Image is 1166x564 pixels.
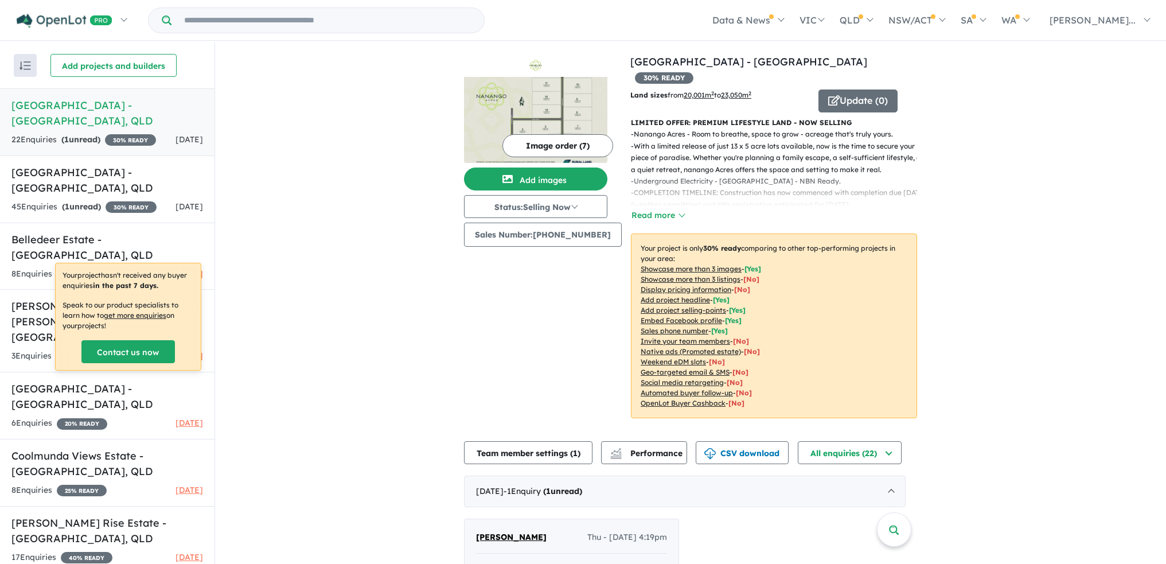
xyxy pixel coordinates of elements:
[631,176,926,187] p: - Underground Electricity - [GEOGRAPHIC_DATA] - NBN Ready.
[176,552,203,562] span: [DATE]
[714,91,751,99] span: to
[818,90,898,112] button: Update (0)
[696,441,789,464] button: CSV download
[464,54,607,163] a: Nanango Acres Estate - South Nanango LogoNanango Acres Estate - South Nanango
[744,265,761,273] span: [ Yes ]
[641,378,724,387] u: Social media retargeting
[641,316,722,325] u: Embed Facebook profile
[11,515,203,546] h5: [PERSON_NAME] Rise Estate - [GEOGRAPHIC_DATA] , QLD
[61,134,100,145] strong: ( unread)
[464,476,906,508] div: [DATE]
[176,201,203,212] span: [DATE]
[469,59,603,72] img: Nanango Acres Estate - South Nanango Logo
[641,306,726,314] u: Add project selling-points
[728,399,744,407] span: [No]
[106,201,157,213] span: 30 % READY
[736,388,752,397] span: [No]
[63,300,194,331] p: Speak to our product specialists to learn how to on your projects !
[176,418,203,428] span: [DATE]
[11,98,203,129] h5: [GEOGRAPHIC_DATA] - [GEOGRAPHIC_DATA] , QLD
[684,91,714,99] u: 20,001 m
[631,209,685,222] button: Read more
[611,448,621,454] img: line-chart.svg
[464,223,622,247] button: Sales Number:[PHONE_NUMBER]
[573,448,578,458] span: 1
[57,485,107,496] span: 25 % READY
[81,340,175,363] a: Contact us now
[11,232,203,263] h5: Belledeer Estate - [GEOGRAPHIC_DATA] , QLD
[711,326,728,335] span: [ Yes ]
[743,275,759,283] span: [ No ]
[504,486,582,496] span: - 1 Enquir y
[641,285,731,294] u: Display pricing information
[17,14,112,28] img: Openlot PRO Logo White
[176,485,203,495] span: [DATE]
[732,368,748,376] span: [No]
[11,448,203,479] h5: Coolmunda Views Estate - [GEOGRAPHIC_DATA] , QLD
[641,295,710,304] u: Add project headline
[63,270,194,291] p: Your project hasn't received any buyer enquiries
[641,399,726,407] u: OpenLot Buyer Cashback
[543,486,582,496] strong: ( unread)
[721,91,751,99] u: 23,050 m
[630,55,867,68] a: [GEOGRAPHIC_DATA] - [GEOGRAPHIC_DATA]
[464,195,607,218] button: Status:Selling Now
[610,452,622,459] img: bar-chart.svg
[65,201,69,212] span: 1
[546,486,551,496] span: 1
[174,8,482,33] input: Try estate name, suburb, builder or developer
[630,91,668,99] b: Land sizes
[729,306,746,314] span: [ Yes ]
[11,417,107,430] div: 6 Enquir ies
[641,265,742,273] u: Showcase more than 3 images
[727,378,743,387] span: [No]
[176,134,203,145] span: [DATE]
[20,61,31,70] img: sort.svg
[641,368,730,376] u: Geo-targeted email & SMS
[703,244,741,252] b: 30 % ready
[11,165,203,196] h5: [GEOGRAPHIC_DATA] - [GEOGRAPHIC_DATA] , QLD
[11,484,107,497] div: 8 Enquir ies
[631,129,926,140] p: - Nanango Acres - Room to breathe, space to grow - acreage that's truly yours.
[464,441,592,464] button: Team member settings (1)
[105,134,156,146] span: 30 % READY
[64,134,69,145] span: 1
[709,357,725,366] span: [No]
[641,337,730,345] u: Invite your team members
[704,448,716,460] img: download icon
[61,552,112,563] span: 40 % READY
[104,311,166,320] u: get more enquiries
[725,316,742,325] span: [ Yes ]
[798,441,902,464] button: All enquiries (22)
[601,441,687,464] button: Performance
[11,298,203,345] h5: [PERSON_NAME] Reach Estate - [PERSON_NAME][GEOGRAPHIC_DATA] , QLD
[464,77,607,163] img: Nanango Acres Estate - South Nanango
[641,275,740,283] u: Showcase more than 3 listings
[57,418,107,430] span: 20 % READY
[641,326,708,335] u: Sales phone number
[641,388,733,397] u: Automated buyer follow-up
[11,267,107,281] div: 8 Enquir ies
[93,281,158,290] b: in the past 7 days.
[464,168,607,190] button: Add images
[502,134,613,157] button: Image order (7)
[1050,14,1136,26] span: [PERSON_NAME]...
[62,201,101,212] strong: ( unread)
[612,448,683,458] span: Performance
[587,531,667,544] span: Thu - [DATE] 4:19pm
[11,381,203,412] h5: [GEOGRAPHIC_DATA] - [GEOGRAPHIC_DATA] , QLD
[748,90,751,96] sup: 2
[631,234,917,418] p: Your project is only comparing to other top-performing projects in your area: - - - - - - - - - -...
[476,531,547,544] a: [PERSON_NAME]
[734,285,750,294] span: [ No ]
[631,117,917,129] p: LIMITED OFFER: PREMIUM LIFESTYLE LAND - NOW SELLING
[11,349,106,363] div: 3 Enquir ies
[50,54,177,77] button: Add projects and builders
[630,90,810,101] p: from
[11,200,157,214] div: 45 Enquir ies
[641,347,741,356] u: Native ads (Promoted estate)
[631,187,926,211] p: - COMPLETION TIMELINE: Construction has now commenced with completion due [DATE] (weather permitt...
[476,532,547,542] span: [PERSON_NAME]
[635,72,693,84] span: 30 % READY
[711,90,714,96] sup: 2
